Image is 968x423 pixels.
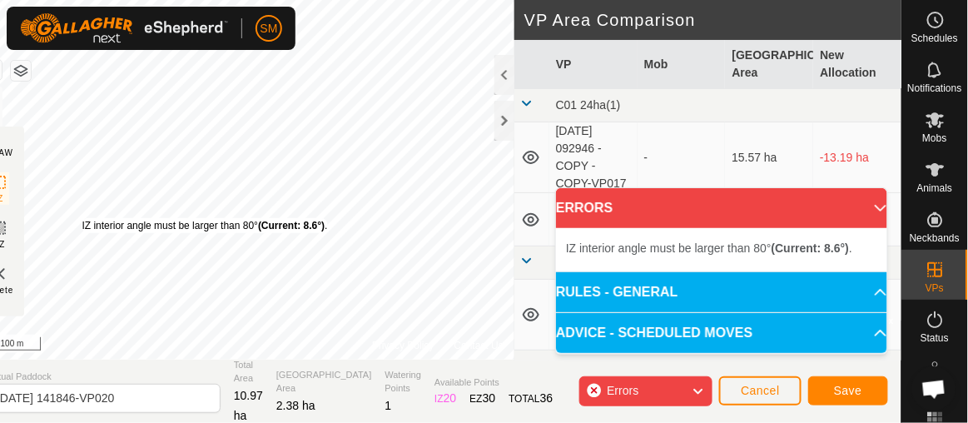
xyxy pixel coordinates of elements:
[921,333,949,343] span: Status
[509,390,553,407] div: TOTAL
[276,399,315,412] span: 2.38 ha
[11,61,31,81] button: Map Layers
[813,40,901,89] th: New Allocation
[917,183,953,193] span: Animals
[434,376,553,390] span: Available Points
[483,391,496,405] span: 30
[524,10,901,30] h2: VP Area Comparison
[540,391,553,405] span: 36
[454,338,504,353] a: Contact Us
[549,40,638,89] th: VP
[644,149,719,167] div: -
[234,389,263,422] span: 10.97 ha
[741,384,780,397] span: Cancel
[808,376,888,406] button: Save
[556,272,887,312] p-accordion-header: RULES - GENERAL
[20,13,228,43] img: Gallagher Logo
[82,218,327,233] div: IZ interior angle must be larger than 80° .
[385,368,422,396] span: Watering Points
[910,233,960,243] span: Neckbands
[923,133,947,143] span: Mobs
[234,358,263,386] span: Total Area
[911,33,958,43] span: Schedules
[556,98,621,112] span: C01 24ha(1)
[719,376,802,406] button: Cancel
[556,282,678,302] span: RULES - GENERAL
[556,198,613,218] span: ERRORS
[549,280,638,351] td: [DATE] 092946 - COPY - COPY-VP020
[434,390,456,407] div: IZ
[772,241,850,255] b: (Current: 8.6°)
[908,83,962,93] span: Notifications
[556,188,887,228] p-accordion-header: ERRORS
[556,313,887,353] p-accordion-header: ADVICE - SCHEDULED MOVES
[556,323,752,343] span: ADVICE - SCHEDULED MOVES
[607,384,638,397] span: Errors
[549,122,638,193] td: [DATE] 092946 - COPY - COPY-VP017
[834,384,862,397] span: Save
[469,390,495,407] div: EZ
[813,122,901,193] td: -13.19 ha
[926,283,944,293] span: VPs
[258,220,325,231] b: (Current: 8.6°)
[372,338,434,353] a: Privacy Policy
[911,366,956,411] div: Open chat
[725,40,813,89] th: [GEOGRAPHIC_DATA] Area
[556,360,614,373] span: C01 9ha(2)
[556,228,887,271] p-accordion-content: ERRORS
[276,368,372,396] span: [GEOGRAPHIC_DATA] Area
[385,399,392,412] span: 1
[261,20,278,37] span: SM
[725,122,813,193] td: 15.57 ha
[566,241,852,255] span: IZ interior angle must be larger than 80° .
[638,40,726,89] th: Mob
[549,193,638,246] td: [DATE] 141846-VP018
[444,391,457,405] span: 20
